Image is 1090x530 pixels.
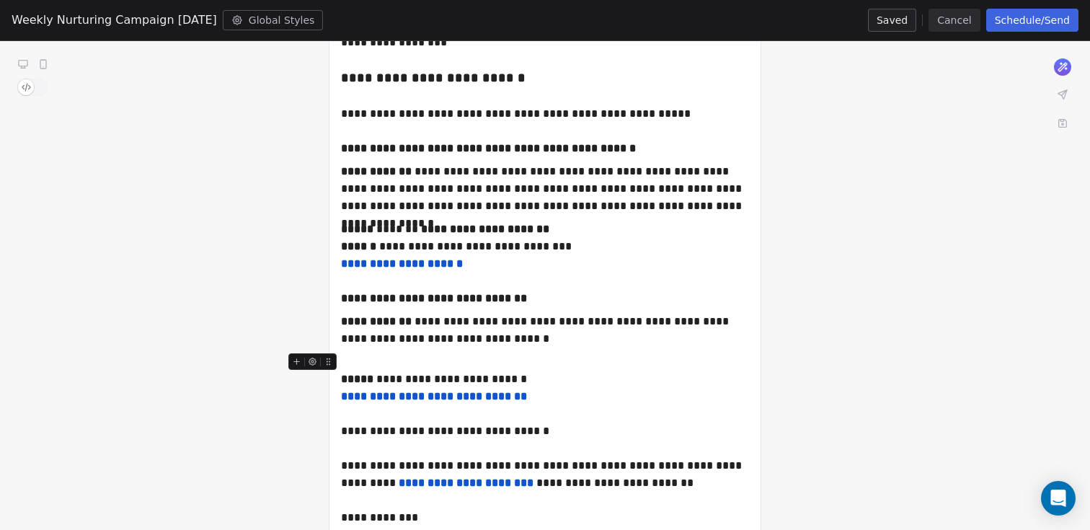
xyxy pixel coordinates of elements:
[223,10,324,30] button: Global Styles
[12,12,217,29] span: Weekly Nurturing Campaign [DATE]
[929,9,980,32] button: Cancel
[1041,481,1076,516] div: Open Intercom Messenger
[868,9,916,32] button: Saved
[986,9,1078,32] button: Schedule/Send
